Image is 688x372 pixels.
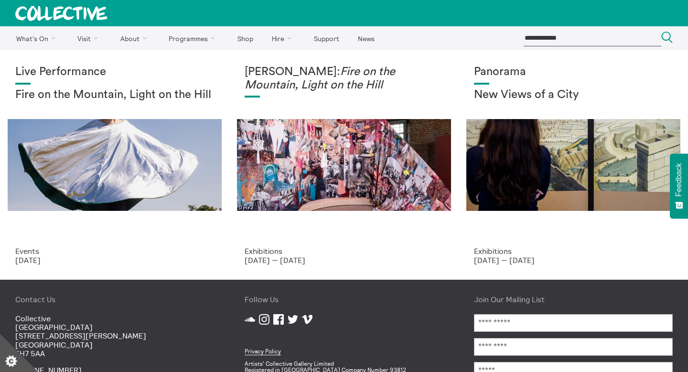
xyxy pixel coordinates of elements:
h2: Fire on the Mountain, Light on the Hill [15,88,214,102]
h4: Contact Us [15,295,214,304]
h1: Live Performance [15,66,214,79]
em: Fire on the Mountain, Light on the Hill [245,66,395,91]
a: Collective Panorama June 2025 small file 8 Panorama New Views of a City Exhibitions [DATE] — [DATE] [459,50,688,280]
p: Exhibitions [245,247,443,255]
p: Collective [GEOGRAPHIC_DATA] [STREET_ADDRESS][PERSON_NAME] [GEOGRAPHIC_DATA] EH7 5AA [15,314,214,358]
a: What's On [8,26,67,50]
h4: Join Our Mailing List [474,295,673,304]
a: Photo: Eoin Carey [PERSON_NAME]:Fire on the Mountain, Light on the Hill Exhibitions [DATE] — [DATE] [229,50,459,280]
h1: Panorama [474,66,673,79]
h4: Follow Us [245,295,443,304]
p: Events [15,247,214,255]
p: [DATE] — [DATE] [245,256,443,264]
a: News [349,26,383,50]
a: About [112,26,159,50]
button: Feedback - Show survey [670,153,688,219]
a: Visit [69,26,110,50]
p: Exhibitions [474,247,673,255]
span: Feedback [675,163,683,197]
h1: [PERSON_NAME]: [245,66,443,92]
a: Support [305,26,347,50]
h2: New Views of a City [474,88,673,102]
p: [DATE] [15,256,214,264]
p: [DATE] — [DATE] [474,256,673,264]
a: Programmes [161,26,227,50]
a: Shop [229,26,261,50]
a: Privacy Policy [245,348,281,355]
a: Hire [264,26,304,50]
